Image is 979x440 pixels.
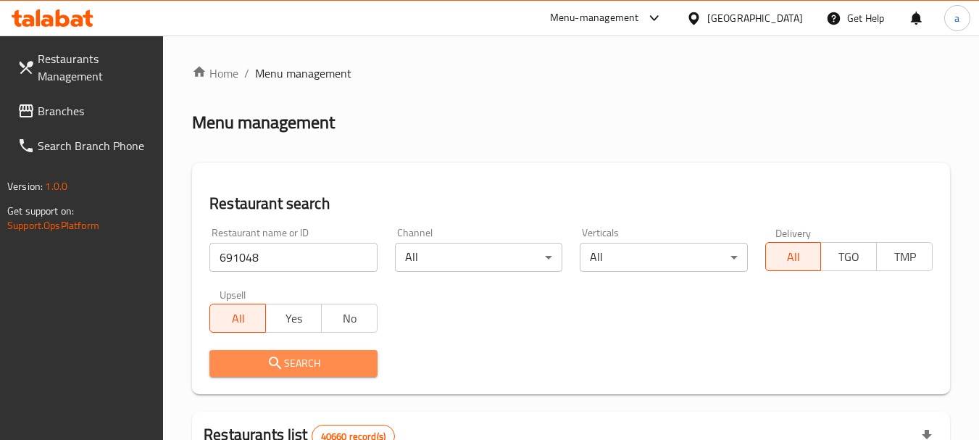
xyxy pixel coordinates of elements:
span: All [772,246,816,267]
a: Restaurants Management [6,41,164,94]
label: Delivery [775,228,812,238]
span: TGO [827,246,871,267]
span: 1.0.0 [45,177,67,196]
span: Search [221,354,365,373]
input: Search for restaurant name or ID.. [209,243,377,272]
nav: breadcrumb [192,65,950,82]
button: Search [209,350,377,377]
button: TMP [876,242,933,271]
span: Menu management [255,65,351,82]
div: [GEOGRAPHIC_DATA] [707,10,803,26]
span: a [954,10,959,26]
button: Yes [265,304,322,333]
span: Version: [7,177,43,196]
h2: Restaurant search [209,193,933,215]
button: TGO [820,242,877,271]
h2: Menu management [192,111,335,134]
li: / [244,65,249,82]
button: All [209,304,266,333]
span: Get support on: [7,202,74,220]
span: Branches [38,102,152,120]
span: TMP [883,246,927,267]
span: Yes [272,308,316,329]
a: Support.OpsPlatform [7,216,99,235]
span: Restaurants Management [38,50,152,85]
span: No [328,308,372,329]
div: All [395,243,562,272]
span: Search Branch Phone [38,137,152,154]
button: All [765,242,822,271]
div: Menu-management [550,9,639,27]
a: Home [192,65,238,82]
label: Upsell [220,289,246,299]
span: All [216,308,260,329]
a: Branches [6,94,164,128]
button: No [321,304,378,333]
div: All [580,243,747,272]
a: Search Branch Phone [6,128,164,163]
